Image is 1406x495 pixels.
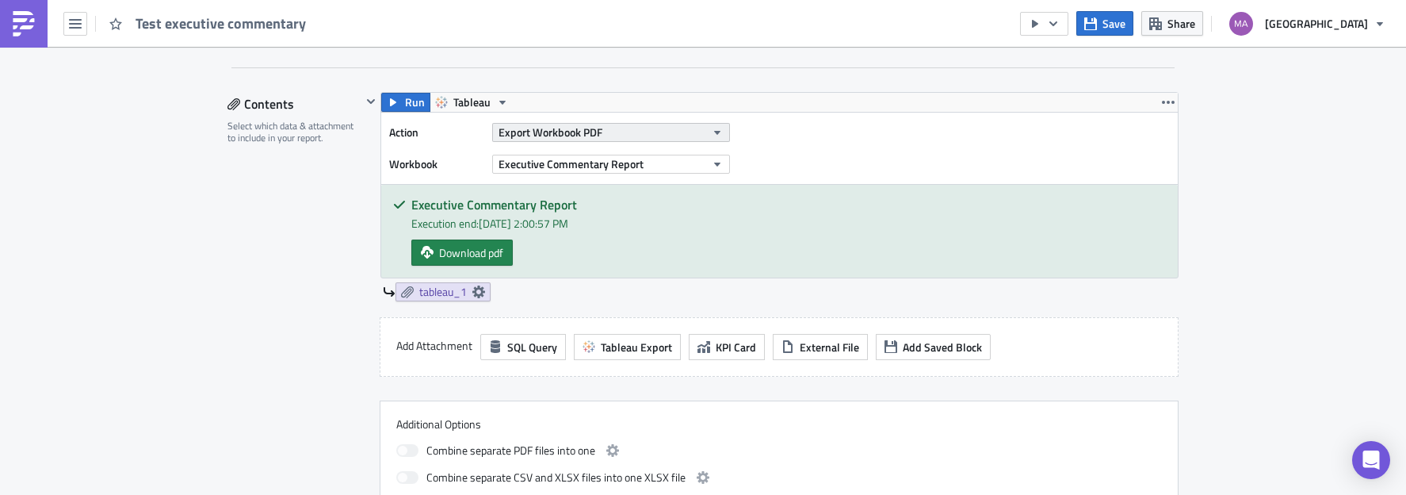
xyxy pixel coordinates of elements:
button: Add Saved Block [876,334,991,360]
span: Test executive commentary [136,14,308,33]
div: Execution end: [DATE] 2:00:57 PM [411,215,1166,232]
button: [GEOGRAPHIC_DATA] [1220,6,1394,41]
span: Download pdf [439,244,503,261]
span: tableau_1 [419,285,467,299]
button: Tableau Export [574,334,681,360]
label: Add Attachment [396,334,472,358]
img: PushMetrics [11,11,36,36]
label: Workbook [389,152,484,176]
span: [GEOGRAPHIC_DATA] [1265,15,1368,32]
a: tableau_1 [395,282,491,301]
span: Export Workbook PDF [499,124,602,140]
button: Export Workbook PDF [492,123,730,142]
span: Run [405,93,425,112]
img: Avatar [1228,10,1255,37]
span: Combine separate CSV and XLSX files into one XLSX file [426,468,686,487]
button: KPI Card [689,334,765,360]
span: Tableau Export [601,339,672,355]
button: Run [381,93,430,112]
label: Action [389,121,484,144]
button: Hide content [361,92,380,111]
button: Tableau [430,93,514,112]
button: Share [1141,11,1203,36]
div: Contents [227,92,361,116]
body: Rich Text Area. Press ALT-0 for help. [6,6,757,19]
span: SQL Query [507,339,557,355]
p: testing push metrics [6,6,757,19]
span: Tableau [453,93,491,112]
div: Open Intercom Messenger [1352,441,1390,479]
div: Select which data & attachment to include in your report. [227,120,361,144]
button: Executive Commentary Report [492,155,730,174]
span: KPI Card [716,339,756,355]
a: Download pdf [411,240,513,266]
h5: Executive Commentary Report [411,198,1166,211]
label: Additional Options [396,417,1162,432]
button: External File [773,334,868,360]
span: External File [800,339,859,355]
span: Share [1167,15,1195,32]
button: SQL Query [480,334,566,360]
span: Add Saved Block [903,339,982,355]
span: Combine separate PDF files into one [426,441,595,460]
span: Save [1102,15,1125,32]
span: Executive Commentary Report [499,155,644,172]
button: Save [1076,11,1133,36]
